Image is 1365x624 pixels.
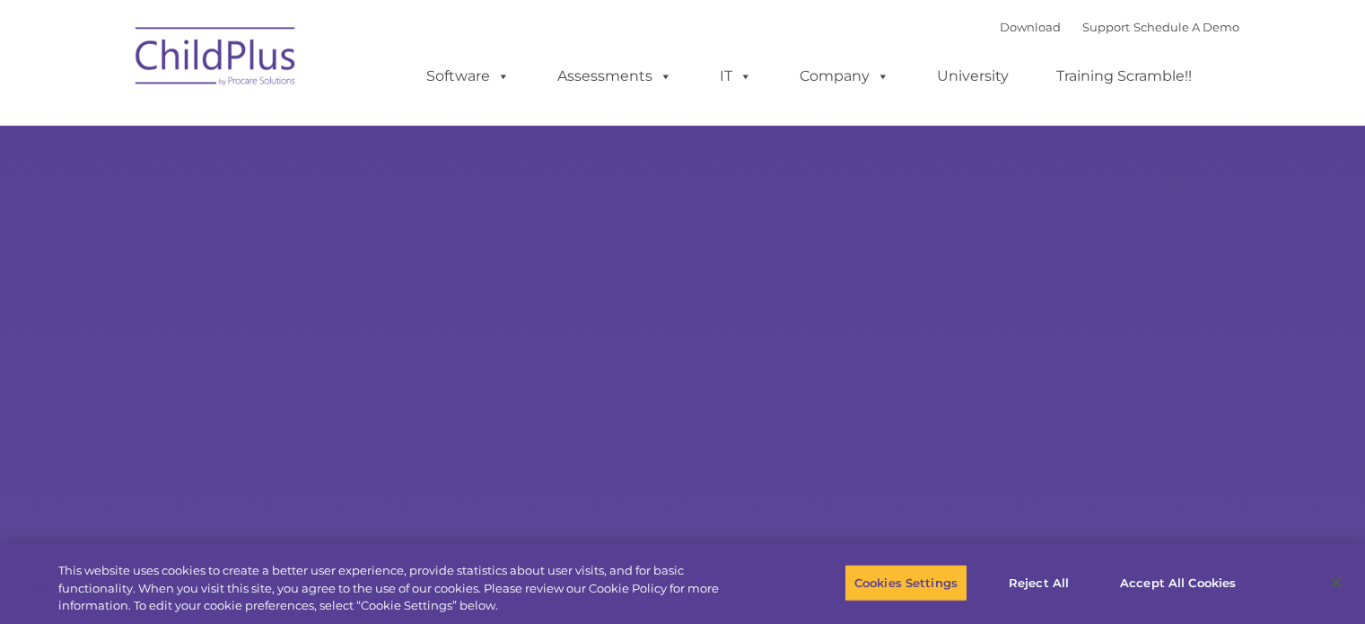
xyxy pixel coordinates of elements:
[1317,563,1356,602] button: Close
[539,58,690,94] a: Assessments
[127,14,306,104] img: ChildPlus by Procare Solutions
[1082,20,1130,34] a: Support
[702,58,770,94] a: IT
[408,58,528,94] a: Software
[983,564,1095,602] button: Reject All
[919,58,1027,94] a: University
[1000,20,1061,34] a: Download
[782,58,907,94] a: Company
[58,562,751,615] div: This website uses cookies to create a better user experience, provide statistics about user visit...
[1133,20,1239,34] a: Schedule A Demo
[1000,20,1239,34] font: |
[1038,58,1210,94] a: Training Scramble!!
[1110,564,1246,602] button: Accept All Cookies
[844,564,967,602] button: Cookies Settings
